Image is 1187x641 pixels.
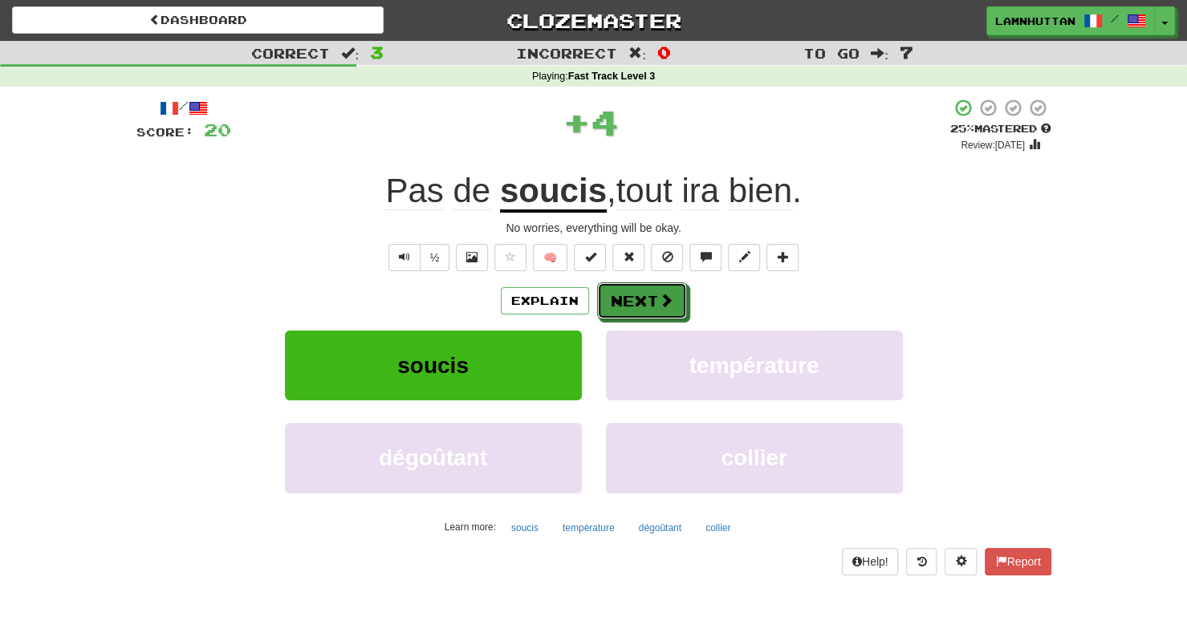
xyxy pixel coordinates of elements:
[900,43,913,62] span: 7
[612,244,644,271] button: Reset to 0% Mastered (alt+r)
[985,548,1051,575] button: Report
[408,6,779,34] a: Clozemaster
[995,14,1075,28] span: lamnhuttan
[607,172,802,210] span: , .
[385,172,443,210] span: Pas
[453,172,490,210] span: de
[689,244,722,271] button: Discuss sentence (alt+u)
[574,244,606,271] button: Set this sentence to 100% Mastered (alt+m)
[494,244,526,271] button: Favorite sentence (alt+f)
[651,244,683,271] button: Ignore sentence (alt+i)
[285,423,582,493] button: dégoûtant
[906,548,937,575] button: Round history (alt+y)
[136,125,194,139] span: Score:
[729,172,792,210] span: bien
[950,122,974,135] span: 25 %
[616,172,673,210] span: tout
[445,521,496,533] small: Learn more:
[766,244,799,271] button: Add to collection (alt+a)
[379,445,487,470] span: dégoûtant
[721,445,787,470] span: collier
[591,102,619,142] span: 4
[728,244,760,271] button: Edit sentence (alt+d)
[341,47,359,60] span: :
[501,287,589,314] button: Explain
[456,244,488,271] button: Show image (alt+x)
[502,516,547,540] button: soucis
[533,244,567,271] button: 🧠
[986,6,1155,35] a: lamnhuttan /
[697,516,739,540] button: collier
[285,331,582,400] button: soucis
[204,120,231,140] span: 20
[950,122,1051,136] div: Mastered
[12,6,384,34] a: Dashboard
[1111,13,1119,24] span: /
[803,45,860,61] span: To go
[500,172,607,213] u: soucis
[871,47,888,60] span: :
[516,45,617,61] span: Incorrect
[420,244,450,271] button: ½
[630,516,690,540] button: dégoûtant
[628,47,646,60] span: :
[681,172,719,210] span: ira
[597,282,687,319] button: Next
[842,548,899,575] button: Help!
[689,353,819,378] span: température
[397,353,469,378] span: soucis
[136,220,1051,236] div: No worries, everything will be okay.
[563,98,591,146] span: +
[606,331,903,400] button: température
[385,244,450,271] div: Text-to-speech controls
[136,98,231,118] div: /
[961,140,1025,151] small: Review: [DATE]
[388,244,421,271] button: Play sentence audio (ctl+space)
[568,71,656,82] strong: Fast Track Level 3
[370,43,384,62] span: 3
[606,423,903,493] button: collier
[251,45,330,61] span: Correct
[554,516,624,540] button: température
[657,43,671,62] span: 0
